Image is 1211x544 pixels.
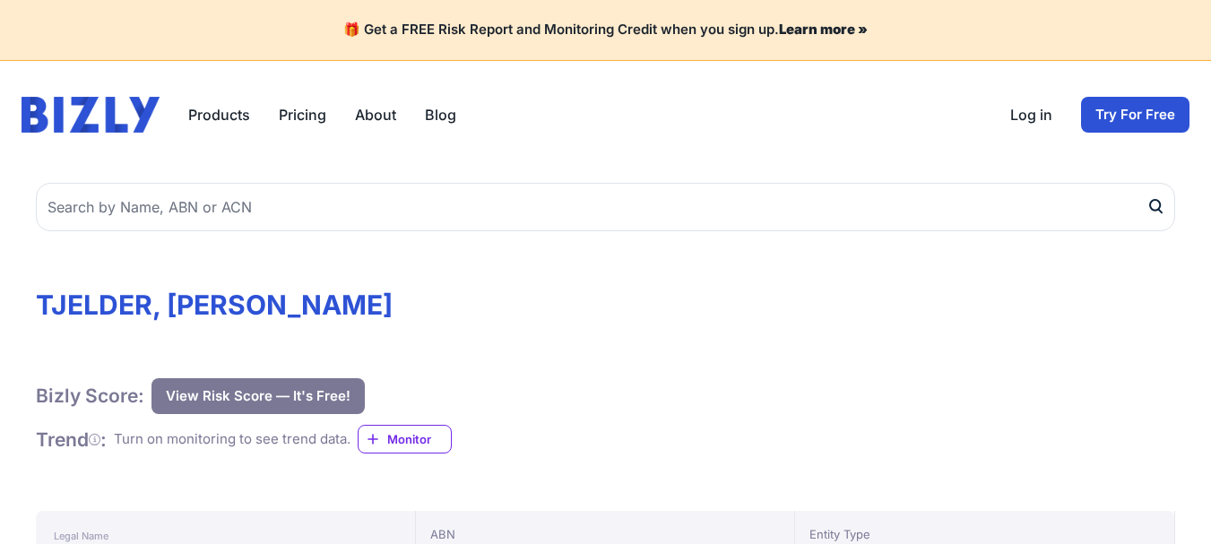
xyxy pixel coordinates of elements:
h1: TJELDER, [PERSON_NAME] [36,289,1175,321]
input: Search by Name, ABN or ACN [36,183,1175,231]
a: Learn more » [779,21,868,38]
h1: Bizly Score: [36,384,144,408]
a: Monitor [358,425,452,453]
a: Blog [425,104,456,125]
div: ABN [430,525,781,543]
a: Pricing [279,104,326,125]
button: View Risk Score — It's Free! [151,378,365,414]
a: Log in [1010,104,1052,125]
a: Try For Free [1081,97,1189,133]
a: About [355,104,396,125]
h1: Trend : [36,427,107,452]
button: Products [188,104,250,125]
div: Entity Type [809,525,1160,543]
span: Monitor [387,430,451,448]
h4: 🎁 Get a FREE Risk Report and Monitoring Credit when you sign up. [22,22,1189,39]
div: Turn on monitoring to see trend data. [114,429,350,450]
